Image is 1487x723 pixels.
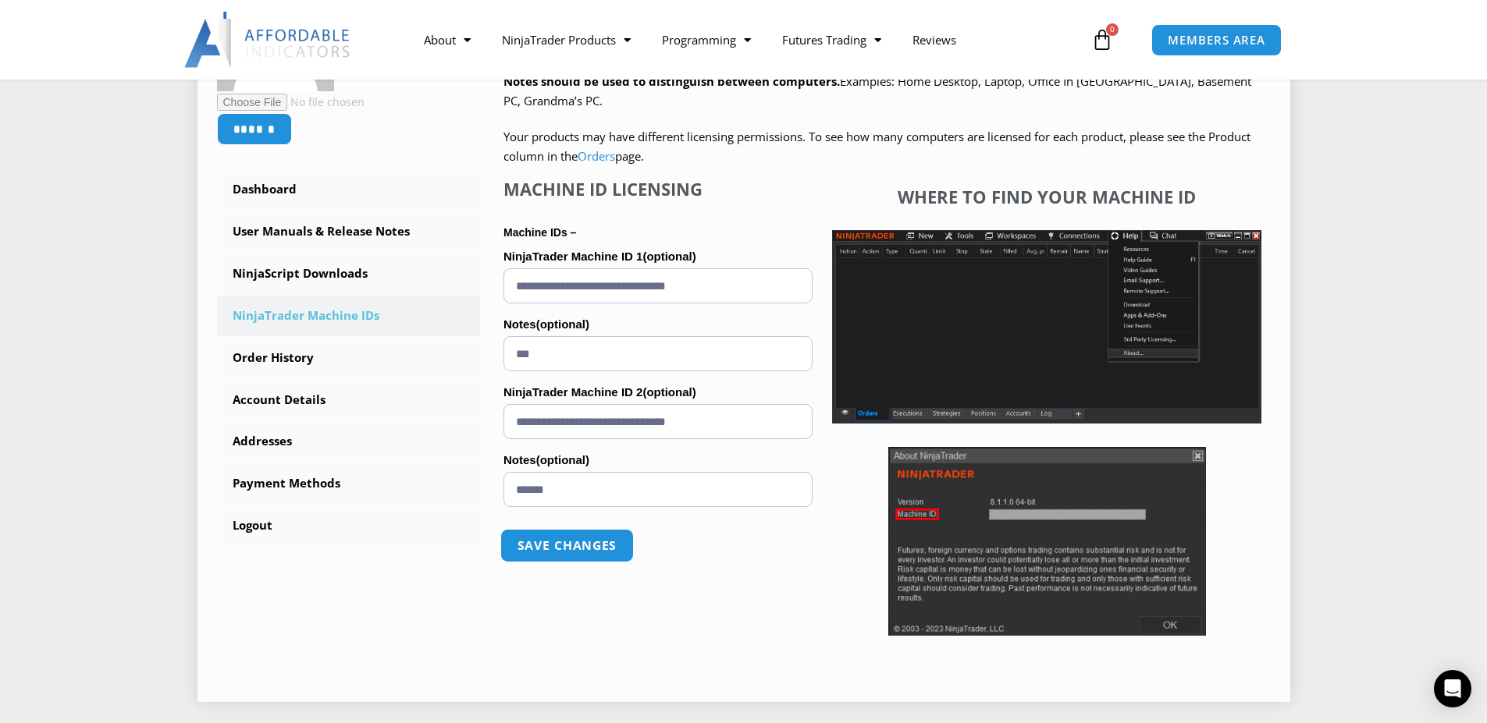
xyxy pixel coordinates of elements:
a: Orders [578,148,615,164]
label: Notes [503,448,813,472]
h4: Where to find your Machine ID [832,186,1261,207]
a: Dashboard [217,169,481,210]
label: Notes [503,313,813,336]
label: NinjaTrader Machine ID 2 [503,381,813,404]
a: Payment Methods [217,463,481,504]
nav: Account pages [217,169,481,546]
label: NinjaTrader Machine ID 1 [503,245,813,268]
div: Open Intercom Messenger [1434,670,1471,707]
span: (optional) [536,317,589,331]
h4: Machine ID Licensing [503,179,813,199]
span: Your products may have different licensing permissions. To see how many computers are licensed fo... [503,129,1250,165]
a: Reviews [897,22,972,58]
a: Logout [217,505,481,546]
a: NinjaScript Downloads [217,253,481,294]
a: User Manuals & Release Notes [217,211,481,252]
img: Screenshot 2025-01-17 1155544 | Affordable Indicators – NinjaTrader [832,230,1261,424]
a: MEMBERS AREA [1151,24,1282,56]
span: MEMBERS AREA [1168,34,1265,46]
a: Account Details [217,380,481,420]
a: About [408,22,486,58]
button: Save changes [500,529,634,562]
strong: Machine IDs – [503,226,576,239]
a: NinjaTrader Machine IDs [217,296,481,336]
a: NinjaTrader Products [486,22,646,58]
span: (optional) [642,385,695,399]
a: Futures Trading [767,22,897,58]
nav: Menu [408,22,1087,58]
strong: Notes should be used to distinguish between computers. [503,73,840,89]
img: Screenshot 2025-01-17 114931 | Affordable Indicators – NinjaTrader [888,447,1206,636]
a: Addresses [217,421,481,462]
span: 0 [1106,23,1119,36]
span: (optional) [642,250,695,263]
a: Programming [646,22,767,58]
img: LogoAI | Affordable Indicators – NinjaTrader [184,12,352,68]
a: Order History [217,338,481,378]
a: 0 [1068,17,1137,62]
span: (optional) [536,453,589,466]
